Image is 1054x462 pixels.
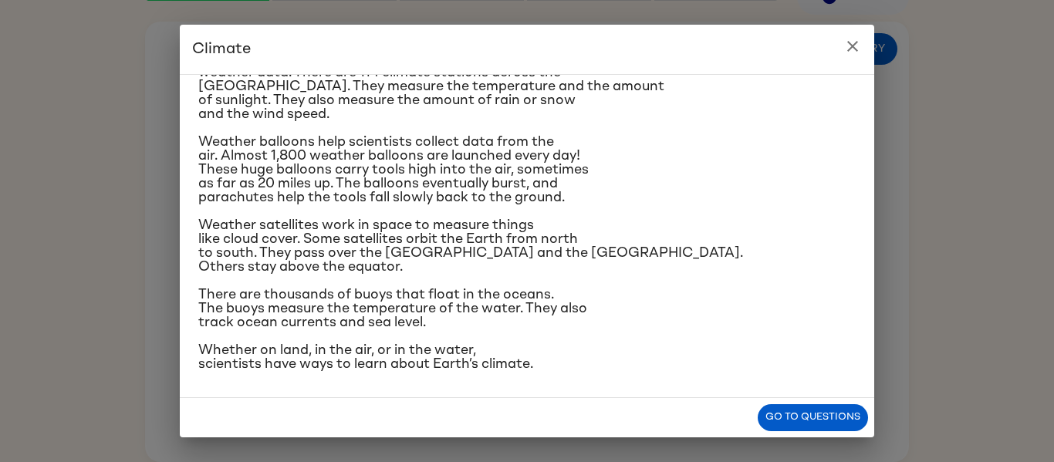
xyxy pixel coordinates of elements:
span: There are thousands of buoys that float in the oceans. The buoys measure the temperature of the w... [198,288,587,329]
h2: Climate [180,25,874,74]
button: close [837,31,868,62]
span: Weather satellites work in space to measure things like cloud cover. Some satellites orbit the Ea... [198,218,743,274]
button: Go to questions [758,404,868,431]
span: Whether on land, in the air, or in the water, scientists have ways to learn about Earth’s climate. [198,343,533,371]
span: A climate station has a set of tools for collecting weather data. There are 114 climate stations ... [198,52,664,121]
span: Weather balloons help scientists collect data from the air. Almost 1,800 weather balloons are lau... [198,135,589,204]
